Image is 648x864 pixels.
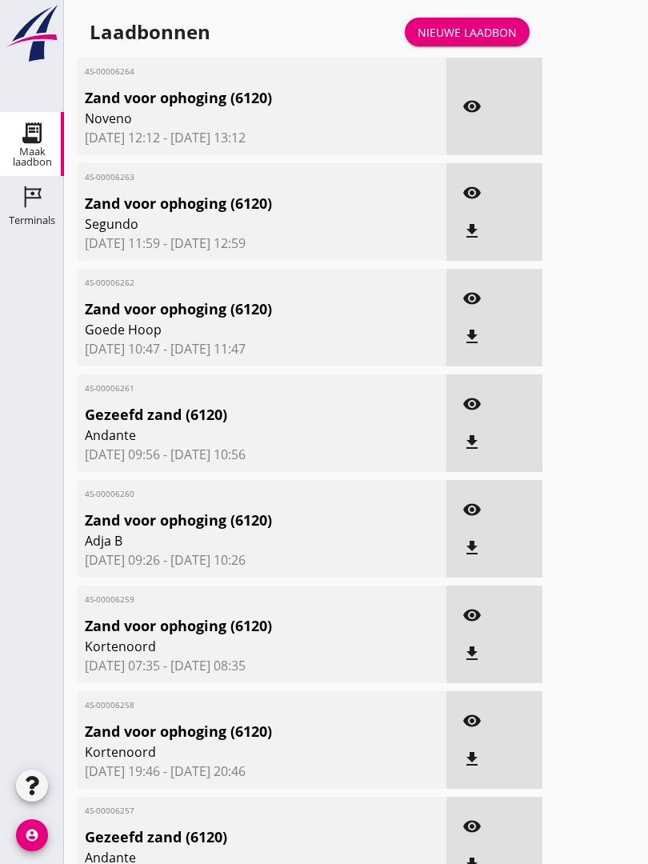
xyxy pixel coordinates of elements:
span: Zand voor ophoging (6120) [85,193,379,214]
i: visibility [462,500,482,519]
span: Adja B [85,531,379,550]
a: Nieuwe laadbon [405,18,530,46]
i: file_download [462,644,482,663]
span: 4S-00006263 [85,171,379,183]
span: Zand voor ophoging (6120) [85,721,379,742]
span: Kortenoord [85,742,379,762]
span: Noveno [85,109,379,128]
span: Andante [85,426,379,445]
span: [DATE] 11:59 - [DATE] 12:59 [85,234,438,253]
span: 4S-00006260 [85,488,379,500]
div: Laadbonnen [90,19,210,45]
i: file_download [462,222,482,241]
span: 4S-00006258 [85,699,379,711]
span: [DATE] 10:47 - [DATE] 11:47 [85,339,438,358]
i: visibility [462,394,482,414]
i: account_circle [16,819,48,851]
i: visibility [462,289,482,308]
span: 4S-00006259 [85,594,379,606]
span: [DATE] 09:56 - [DATE] 10:56 [85,445,438,464]
i: visibility [462,97,482,116]
span: 4S-00006262 [85,277,379,289]
span: Kortenoord [85,637,379,656]
span: [DATE] 12:12 - [DATE] 13:12 [85,128,438,147]
span: Zand voor ophoging (6120) [85,298,379,320]
span: Zand voor ophoging (6120) [85,87,379,109]
span: 4S-00006264 [85,66,379,78]
span: [DATE] 09:26 - [DATE] 10:26 [85,550,438,570]
span: Goede Hoop [85,320,379,339]
i: visibility [462,606,482,625]
img: logo-small.a267ee39.svg [3,4,61,63]
div: Terminals [9,215,55,226]
i: file_download [462,433,482,452]
span: Zand voor ophoging (6120) [85,510,379,531]
span: 4S-00006257 [85,805,379,817]
i: visibility [462,817,482,836]
span: Gezeefd zand (6120) [85,826,379,848]
i: visibility [462,183,482,202]
span: Zand voor ophoging (6120) [85,615,379,637]
i: file_download [462,750,482,769]
i: file_download [462,538,482,558]
span: Segundo [85,214,379,234]
i: file_download [462,327,482,346]
span: Gezeefd zand (6120) [85,404,379,426]
i: visibility [462,711,482,730]
span: [DATE] 19:46 - [DATE] 20:46 [85,762,438,781]
div: Nieuwe laadbon [418,24,517,41]
span: [DATE] 07:35 - [DATE] 08:35 [85,656,438,675]
span: 4S-00006261 [85,382,379,394]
